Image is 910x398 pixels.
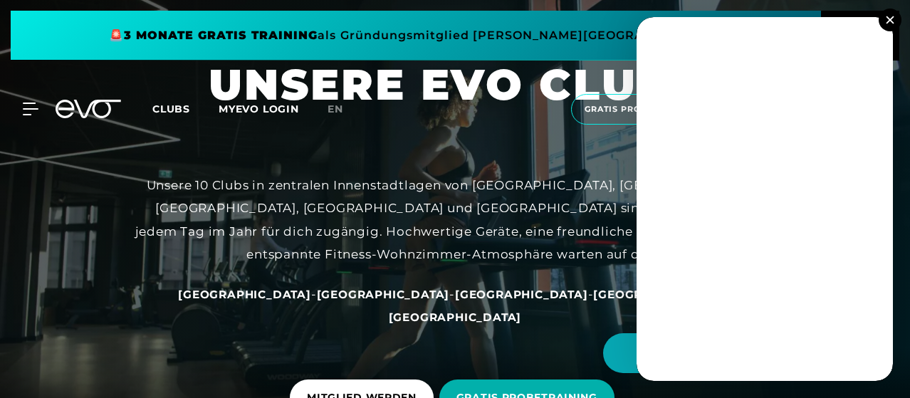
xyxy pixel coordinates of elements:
[567,94,716,125] a: Gratis Probetraining
[593,287,726,301] a: [GEOGRAPHIC_DATA]
[585,103,699,115] span: Gratis Probetraining
[389,310,522,324] a: [GEOGRAPHIC_DATA]
[603,333,882,373] button: Hallo Athlet! Was möchtest du tun?
[178,287,311,301] a: [GEOGRAPHIC_DATA]
[219,103,299,115] a: MYEVO LOGIN
[317,287,450,301] a: [GEOGRAPHIC_DATA]
[389,310,522,324] span: [GEOGRAPHIC_DATA]
[593,288,726,301] span: [GEOGRAPHIC_DATA]
[821,11,899,61] button: CLOSE
[178,288,311,301] span: [GEOGRAPHIC_DATA]
[328,103,343,115] span: en
[317,288,450,301] span: [GEOGRAPHIC_DATA]
[152,103,190,115] span: Clubs
[135,283,775,329] div: - - - -
[455,287,588,301] a: [GEOGRAPHIC_DATA]
[328,101,360,117] a: en
[886,16,894,23] img: close.svg
[152,102,219,115] a: Clubs
[455,288,588,301] span: [GEOGRAPHIC_DATA]
[135,174,775,266] div: Unsere 10 Clubs in zentralen Innenstadtlagen von [GEOGRAPHIC_DATA], [GEOGRAPHIC_DATA], [GEOGRAPHI...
